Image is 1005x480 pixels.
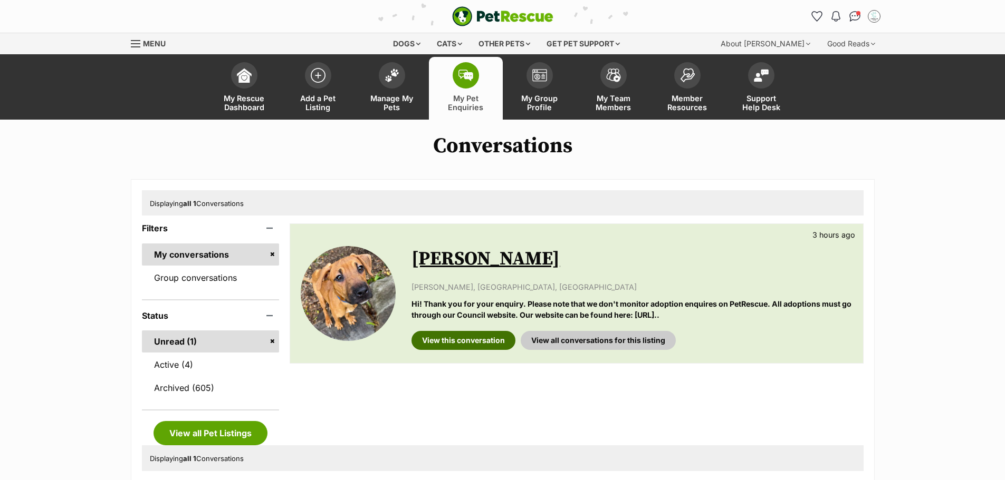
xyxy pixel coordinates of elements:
[142,267,280,289] a: Group conversations
[221,94,268,112] span: My Rescue Dashboard
[143,39,166,48] span: Menu
[183,199,196,208] strong: all 1
[281,57,355,120] a: Add a Pet Listing
[532,69,547,82] img: group-profile-icon-3fa3cf56718a62981997c0bc7e787c4b2cf8bcc04b72c1350f741eb67cf2f40e.svg
[131,33,173,52] a: Menu
[452,6,553,26] img: logo-e224e6f780fb5917bec1dbf3a21bbac754714ae5b6737aabdf751b685950b380.svg
[142,330,280,352] a: Unread (1)
[368,94,416,112] span: Manage My Pets
[183,454,196,463] strong: all 1
[142,354,280,376] a: Active (4)
[539,33,627,54] div: Get pet support
[849,11,860,22] img: chat-41dd97257d64d25036548639549fe6c8038ab92f7586957e7f3b1b290dea8141.svg
[386,33,428,54] div: Dogs
[142,243,280,266] a: My conversations
[516,94,563,112] span: My Group Profile
[724,57,798,120] a: Support Help Desk
[809,8,883,25] ul: Account quick links
[207,57,281,120] a: My Rescue Dashboard
[828,8,845,25] button: Notifications
[650,57,724,120] a: Member Resources
[812,229,855,240] p: 3 hours ago
[385,68,399,82] img: manage-my-pets-icon-02211641906a0b7f246fdf0571729dbe1e7629f14944591b6c1af311fb30b64b.svg
[294,94,342,112] span: Add a Pet Listing
[452,6,553,26] a: PetRescue
[869,11,879,22] img: Animal Care Facility Staff profile pic
[471,33,538,54] div: Other pets
[142,377,280,399] a: Archived (605)
[355,57,429,120] a: Manage My Pets
[847,8,864,25] a: Conversations
[411,281,852,292] p: [PERSON_NAME], [GEOGRAPHIC_DATA], [GEOGRAPHIC_DATA]
[754,69,769,82] img: help-desk-icon-fdf02630f3aa405de69fd3d07c3f3aa587a6932b1a1747fa1d2bba05be0121f9.svg
[429,33,470,54] div: Cats
[458,70,473,81] img: pet-enquiries-icon-7e3ad2cf08bfb03b45e93fb7055b45f3efa6380592205ae92323e6603595dc1f.svg
[429,57,503,120] a: My Pet Enquiries
[866,8,883,25] button: My account
[142,223,280,233] header: Filters
[237,68,252,83] img: dashboard-icon-eb2f2d2d3e046f16d808141f083e7271f6b2e854fb5c12c21221c1fb7104beca.svg
[521,331,676,350] a: View all conversations for this listing
[577,57,650,120] a: My Team Members
[680,68,695,82] img: member-resources-icon-8e73f808a243e03378d46382f2149f9095a855e16c252ad45f914b54edf8863c.svg
[150,454,244,463] span: Displaying Conversations
[713,33,818,54] div: About [PERSON_NAME]
[606,68,621,82] img: team-members-icon-5396bd8760b3fe7c0b43da4ab00e1e3bb1a5d9ba89233759b79545d2d3fc5d0d.svg
[503,57,577,120] a: My Group Profile
[590,94,637,112] span: My Team Members
[738,94,785,112] span: Support Help Desk
[831,11,840,22] img: notifications-46538b983faf8c2785f20acdc204bb7945ddae34d4c08c2a6579f10ce5e182be.svg
[411,298,852,321] p: Hi! Thank you for your enquiry. Please note that we don't monitor adoption enquires on PetRescue....
[142,311,280,320] header: Status
[820,33,883,54] div: Good Reads
[411,247,560,271] a: [PERSON_NAME]
[809,8,826,25] a: Favourites
[154,421,267,445] a: View all Pet Listings
[664,94,711,112] span: Member Resources
[411,331,515,350] a: View this conversation
[150,199,244,208] span: Displaying Conversations
[442,94,490,112] span: My Pet Enquiries
[301,246,396,341] img: Cady
[311,68,326,83] img: add-pet-listing-icon-0afa8454b4691262ce3f59096e99ab1cd57d4a30225e0717b998d2c9b9846f56.svg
